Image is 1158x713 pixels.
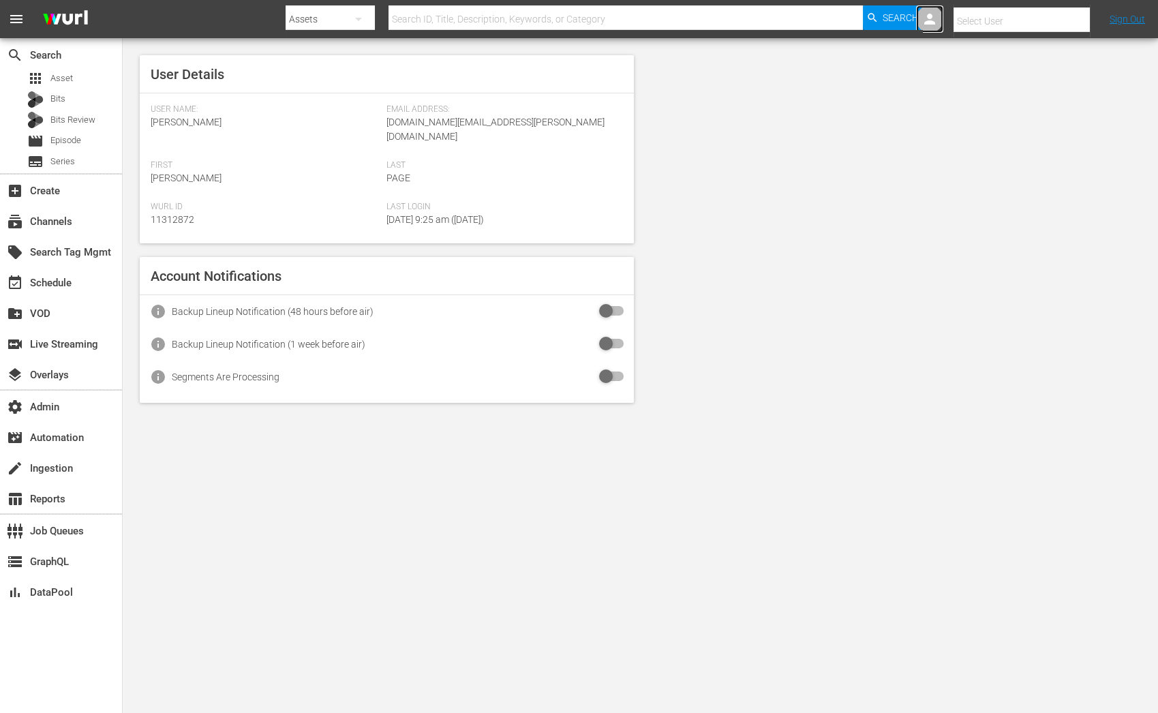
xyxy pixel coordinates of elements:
span: info [150,369,166,385]
span: Schedule [7,275,23,291]
span: Last Login [386,202,615,213]
button: Search [863,5,923,30]
span: menu [8,11,25,27]
span: info [150,303,166,320]
span: Asset [50,72,73,85]
a: Sign Out [1110,14,1145,25]
span: 11312872 [151,214,194,225]
span: DataPool [7,584,23,601]
span: VOD [7,305,23,322]
span: User Name: [151,104,380,115]
span: Search [7,47,23,63]
span: Channels [7,213,23,230]
span: Page [386,172,410,183]
span: [PERSON_NAME] [151,117,222,127]
div: Bits Review [27,112,44,128]
span: Series [27,153,44,170]
span: Last [386,160,615,171]
span: Bits [50,92,65,106]
span: User Details [151,66,224,82]
span: GraphQL [7,553,23,570]
img: ans4CAIJ8jUAAAAAAAAAAAAAAAAAAAAAAAAgQb4GAAAAAAAAAAAAAAAAAAAAAAAAJMjXAAAAAAAAAAAAAAAAAAAAAAAAgAT5G... [33,3,98,35]
span: Automation [7,429,23,446]
span: Search [883,5,919,30]
span: Series [50,155,75,168]
div: Backup Lineup Notification (1 week before air) [172,339,365,350]
span: Email Address: [386,104,615,115]
span: Episode [50,134,81,147]
span: Overlays [7,367,23,383]
span: Search Tag Mgmt [7,244,23,260]
span: Reports [7,491,23,507]
span: info [150,336,166,352]
span: Admin [7,399,23,415]
span: [PERSON_NAME] [151,172,222,183]
span: Asset [27,70,44,87]
div: Bits [27,91,44,108]
span: Episode [27,133,44,149]
span: Ingestion [7,460,23,476]
span: Account Notifications [151,268,281,284]
div: Backup Lineup Notification (48 hours before air) [172,306,374,317]
div: Segments Are Processing [172,371,279,382]
span: Wurl Id [151,202,380,213]
span: Live Streaming [7,336,23,352]
span: Create [7,183,23,199]
span: First [151,160,380,171]
span: Job Queues [7,523,23,539]
span: Bits Review [50,113,95,127]
span: [DATE] 9:25 am ([DATE]) [386,214,484,225]
span: [DOMAIN_NAME][EMAIL_ADDRESS][PERSON_NAME][DOMAIN_NAME] [386,117,605,142]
